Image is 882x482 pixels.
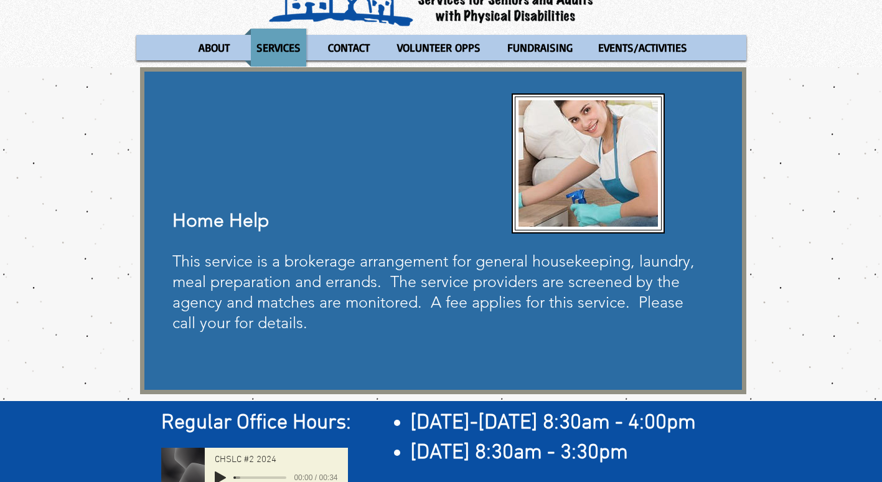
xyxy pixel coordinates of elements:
img: Home Help1.JPG [518,100,658,227]
p: VOLUNTEER OPPS [392,29,486,67]
p: CONTACT [322,29,375,67]
h2: ​ [161,409,731,438]
span: Home Help [172,209,269,232]
a: VOLUNTEER OPPS [385,29,492,67]
p: ABOUT [193,29,235,67]
p: SERVICES [251,29,306,67]
a: ABOUT [186,29,242,67]
a: CONTACT [316,29,382,67]
p: EVENTS/ACTIVITIES [593,29,693,67]
span: [DATE] 8:30am - 3:30pm [410,440,628,466]
a: FUNDRAISING [495,29,583,67]
span: CHSLC #2 2024 [215,455,276,465]
nav: Site [136,29,746,67]
p: FUNDRAISING [502,29,578,67]
a: SERVICES [245,29,312,67]
span: Regular Office Hours: [161,410,351,436]
span: This service is a brokerage arrangement for general housekeeping, laundry, meal preparation and e... [172,252,695,332]
a: EVENTS/ACTIVITIES [586,29,699,67]
span: [DATE]-[DATE] 8:30am - 4:00pm [410,410,696,436]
